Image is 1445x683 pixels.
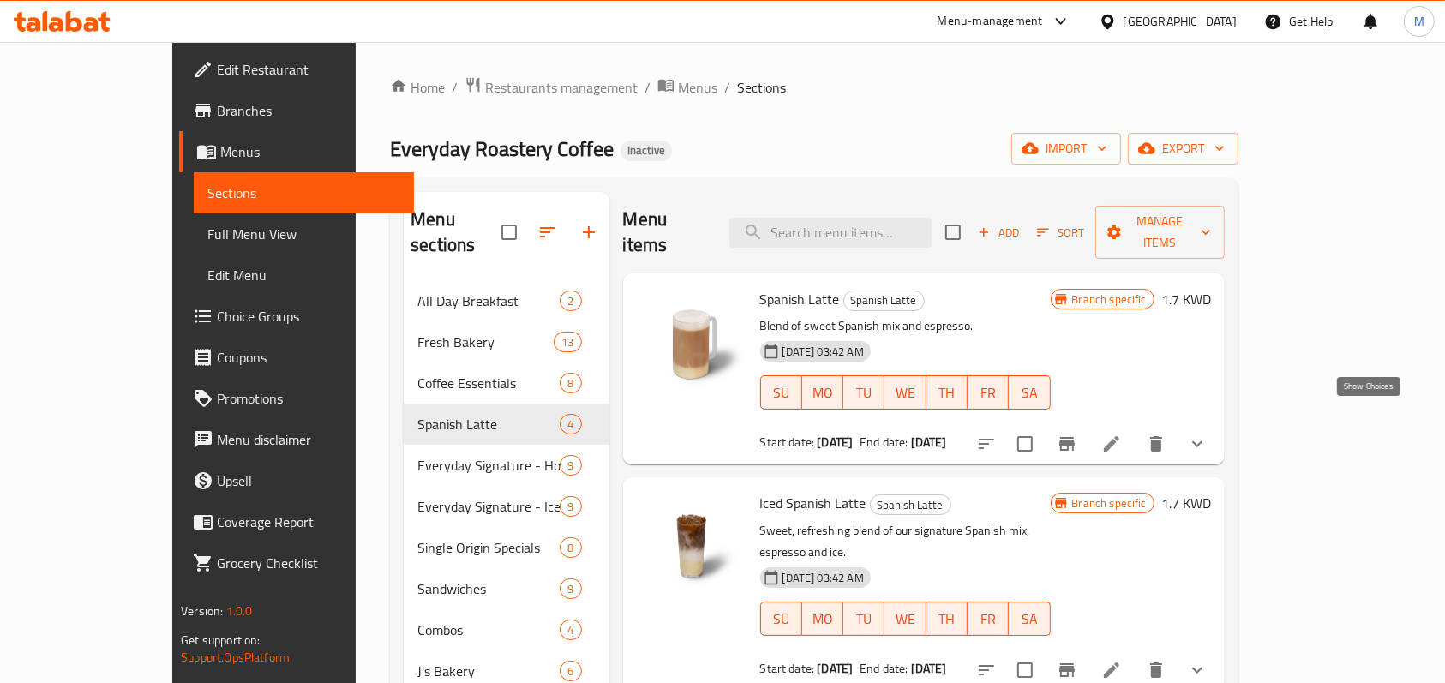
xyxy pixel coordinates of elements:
[1161,491,1211,515] h6: 1.7 KWD
[207,183,400,203] span: Sections
[217,306,400,327] span: Choice Groups
[560,578,581,599] div: items
[560,414,581,434] div: items
[179,419,414,460] a: Menu disclaimer
[179,49,414,90] a: Edit Restaurant
[417,578,560,599] span: Sandwiches
[217,388,400,409] span: Promotions
[870,494,951,515] div: Spanish Latte
[975,223,1022,243] span: Add
[217,512,400,532] span: Coverage Report
[390,76,1238,99] nav: breadcrumb
[974,607,1002,632] span: FR
[554,332,581,352] div: items
[560,537,581,558] div: items
[417,373,560,393] span: Coffee Essentials
[179,378,414,419] a: Promotions
[860,431,908,453] span: End date:
[645,77,651,98] li: /
[217,347,400,368] span: Coupons
[179,90,414,131] a: Branches
[417,496,560,517] span: Everyday Signature - Iced
[933,380,961,405] span: TH
[404,486,609,527] div: Everyday Signature - Iced9
[678,77,717,98] span: Menus
[207,224,400,244] span: Full Menu View
[417,455,560,476] span: Everyday Signature - Hot
[179,131,414,172] a: Menus
[217,429,400,450] span: Menu disclaimer
[527,212,568,253] span: Sort sections
[1065,495,1154,512] span: Branch specific
[404,404,609,445] div: Spanish Latte4
[561,663,580,680] span: 6
[404,362,609,404] div: Coffee Essentials8
[561,499,580,515] span: 9
[809,607,836,632] span: MO
[179,501,414,542] a: Coverage Report
[621,143,672,158] span: Inactive
[1187,660,1208,680] svg: Show Choices
[560,291,581,311] div: items
[417,414,560,434] span: Spanish Latte
[417,332,554,352] span: Fresh Bakery
[561,540,580,556] span: 8
[181,646,290,668] a: Support.OpsPlatform
[911,657,947,680] b: [DATE]
[1046,423,1088,464] button: Branch-specific-item
[417,537,560,558] span: Single Origin Specials
[891,607,919,632] span: WE
[485,77,638,98] span: Restaurants management
[561,622,580,638] span: 4
[776,344,871,360] span: [DATE] 03:42 AM
[850,607,878,632] span: TU
[843,291,925,311] div: Spanish Latte
[843,375,884,410] button: TU
[817,431,853,453] b: [DATE]
[217,59,400,80] span: Edit Restaurant
[933,607,961,632] span: TH
[1016,607,1043,632] span: SA
[417,620,560,640] div: Combos
[181,600,223,622] span: Version:
[452,77,458,98] li: /
[760,490,866,516] span: Iced Spanish Latte
[724,77,730,98] li: /
[217,100,400,121] span: Branches
[760,431,815,453] span: Start date:
[560,373,581,393] div: items
[1136,423,1177,464] button: delete
[179,296,414,337] a: Choice Groups
[971,219,1026,246] button: Add
[217,470,400,491] span: Upsell
[809,380,836,405] span: MO
[911,431,947,453] b: [DATE]
[561,293,580,309] span: 2
[404,445,609,486] div: Everyday Signature - Hot9
[1101,434,1122,454] a: Edit menu item
[561,458,580,474] span: 9
[1161,287,1211,311] h6: 1.7 KWD
[802,602,843,636] button: MO
[404,321,609,362] div: Fresh Bakery13
[657,76,717,99] a: Menus
[560,455,581,476] div: items
[179,337,414,378] a: Coupons
[390,129,614,168] span: Everyday Roastery Coffee
[560,620,581,640] div: items
[760,286,840,312] span: Spanish Latte
[417,661,560,681] span: J's Bakery
[1009,375,1050,410] button: SA
[843,602,884,636] button: TU
[935,214,971,250] span: Select section
[968,375,1009,410] button: FR
[1007,426,1043,462] span: Select to update
[411,207,501,258] h2: Menu sections
[194,172,414,213] a: Sections
[1016,380,1043,405] span: SA
[850,380,878,405] span: TU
